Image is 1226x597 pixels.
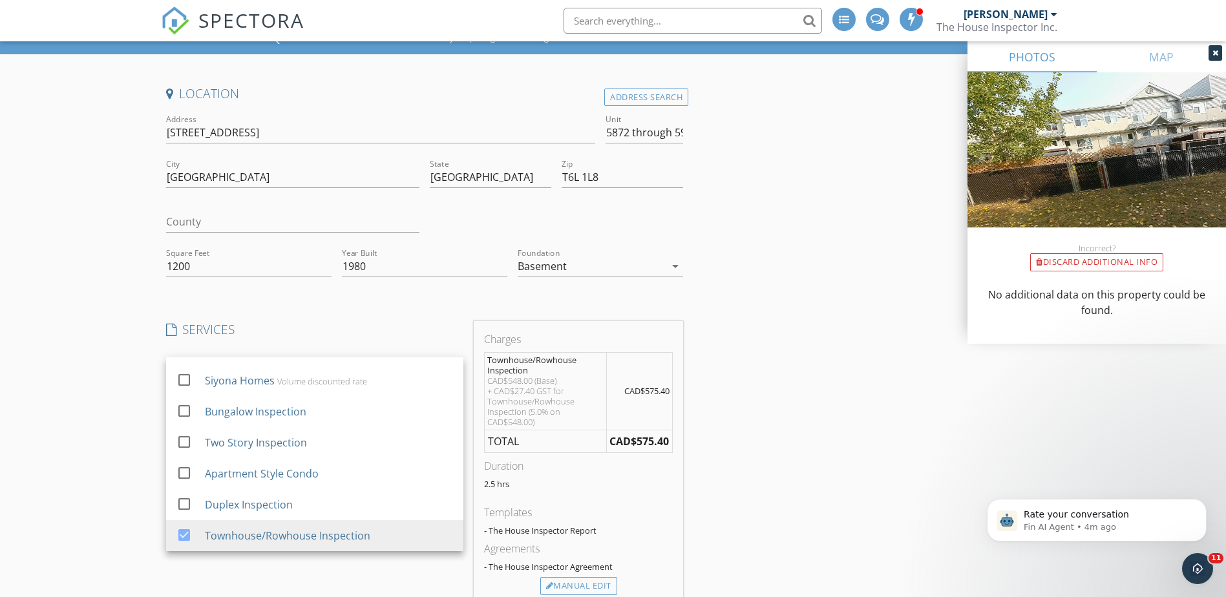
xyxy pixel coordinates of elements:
div: Volume discounted rate [277,376,366,386]
h4: SERVICES [166,321,463,338]
div: Duration [484,458,673,474]
img: The Best Home Inspection Software - Spectora [161,6,189,35]
div: Incorrect? [967,243,1226,253]
div: Duplex Inspection [204,497,292,512]
div: Basement [518,260,567,272]
div: The House Inspector Inc. [936,21,1057,34]
h4: Location [166,85,684,102]
div: - The House Inspector Report [484,525,673,536]
div: - The House Inspector Agreement [484,561,673,572]
td: TOTAL [484,430,606,453]
p: No additional data on this property could be found. [983,287,1210,318]
span: SPECTORA [198,6,304,34]
div: Charges [484,331,673,347]
div: Discard Additional info [1030,253,1163,271]
p: 2.5 hrs [484,479,673,489]
a: MAP [1097,41,1226,72]
div: Address Search [604,89,688,106]
div: Apartment Style Condo [204,466,318,481]
span: CAD$575.40 [624,385,670,397]
div: Manual Edit [540,577,617,595]
iframe: Intercom notifications message [967,472,1226,562]
div: Bungalow Inspection [204,404,306,419]
input: Search everything... [564,8,822,34]
div: Townhouse/Rowhouse Inspection [487,355,604,375]
div: CAD$548.00 (Base) + CAD$27.40 GST for Townhouse/Rowhouse Inspection (5.0% on CAD$548.00) [487,375,604,427]
iframe: Intercom live chat [1182,553,1213,584]
a: SPECTORA [161,17,304,45]
span: 11 [1209,553,1223,563]
div: Two Story Inspection [204,435,306,450]
div: Templates [484,505,673,520]
div: Agreements [484,541,673,556]
strong: CAD$575.40 [609,434,669,448]
div: [PERSON_NAME] [964,8,1048,21]
img: streetview [967,72,1226,258]
a: PHOTOS [967,41,1097,72]
div: Siyona Homes [204,373,274,388]
i: arrow_drop_down [668,258,683,274]
div: Townhouse/Rowhouse Inspection [204,528,370,543]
